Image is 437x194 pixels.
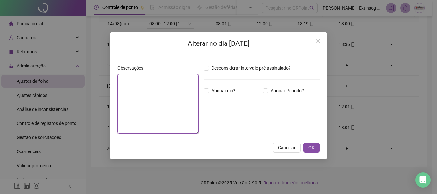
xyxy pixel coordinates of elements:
[273,143,301,153] button: Cancelar
[268,87,306,94] span: Abonar Período?
[303,143,320,153] button: OK
[209,65,293,72] span: Desconsiderar intervalo pré-assinalado?
[313,36,323,46] button: Close
[415,172,431,188] div: Open Intercom Messenger
[117,65,147,72] label: Observações
[209,87,238,94] span: Abonar dia?
[278,144,296,151] span: Cancelar
[316,38,321,43] span: close
[308,144,314,151] span: OK
[117,38,320,49] h2: Alterar no dia [DATE]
